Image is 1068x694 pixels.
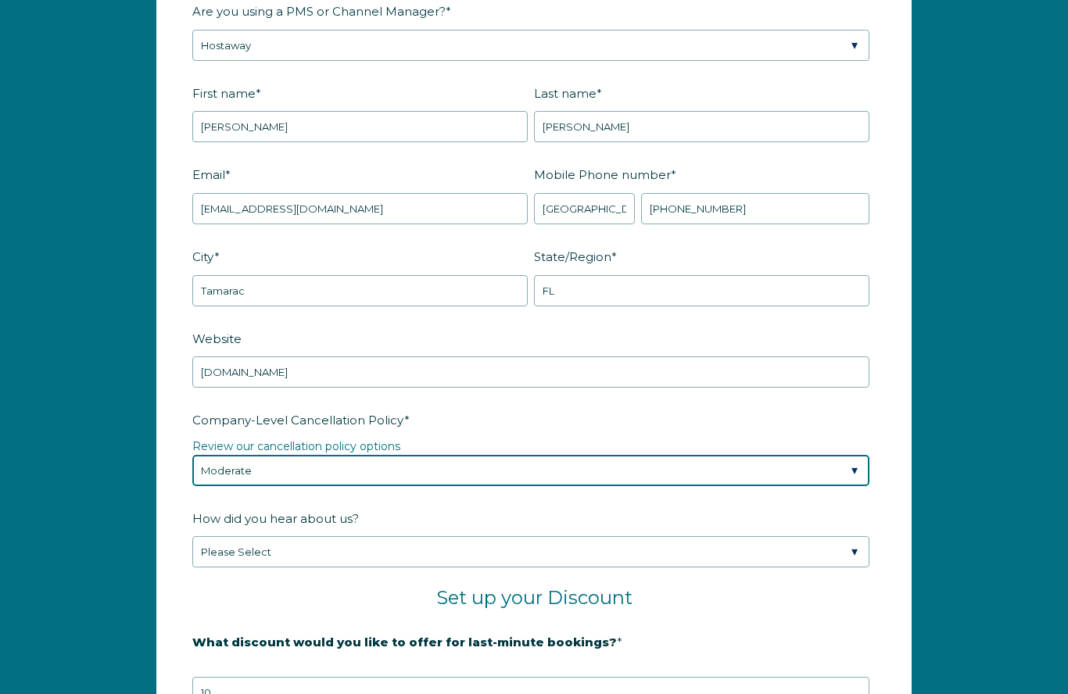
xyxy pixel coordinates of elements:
span: Mobile Phone number [534,163,671,187]
span: Last name [534,81,597,106]
span: Website [192,327,242,351]
strong: 20% is recommended, minimum of 10% [192,661,437,675]
a: Review our cancellation policy options [192,439,400,453]
strong: What discount would you like to offer for last-minute bookings? [192,635,617,649]
span: Email [192,163,225,187]
span: State/Region [534,245,611,269]
span: Company-Level Cancellation Policy [192,408,404,432]
span: City [192,245,214,269]
span: First name [192,81,256,106]
span: Set up your Discount [436,586,633,609]
span: How did you hear about us? [192,506,359,531]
